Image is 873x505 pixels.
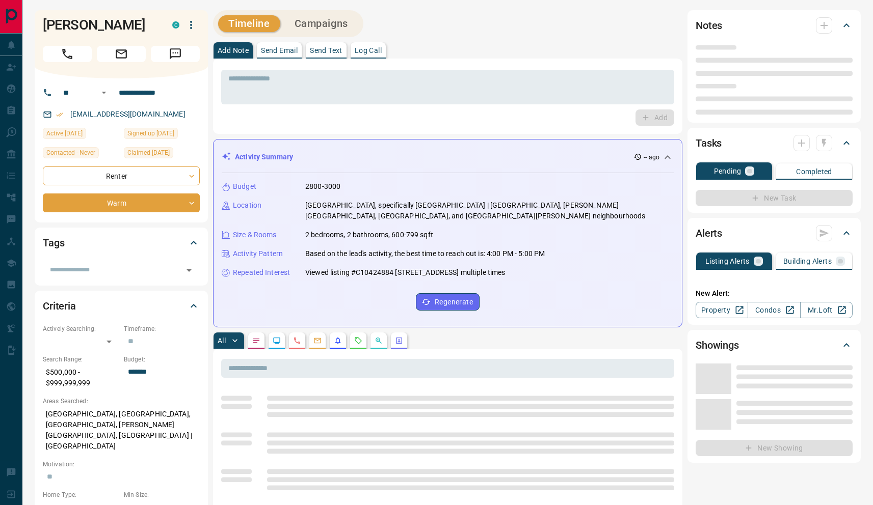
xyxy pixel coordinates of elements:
[796,168,832,175] p: Completed
[127,128,174,138] span: Signed up [DATE]
[97,46,146,62] span: Email
[124,324,200,333] p: Timeframe:
[43,397,200,406] p: Areas Searched:
[43,490,119,499] p: Home Type:
[233,267,290,278] p: Repeated Interest
[43,294,200,318] div: Criteria
[233,230,277,240] p: Size & Rooms
[696,333,853,357] div: Showings
[305,248,545,259] p: Based on the lead's activity, the best time to reach out is: 4:00 PM - 5:00 PM
[783,258,832,265] p: Building Alerts
[222,148,674,166] div: Activity Summary-- ago
[98,87,110,99] button: Open
[43,17,157,33] h1: [PERSON_NAME]
[375,336,383,345] svg: Opportunities
[127,148,170,158] span: Claimed [DATE]
[233,248,283,259] p: Activity Pattern
[252,336,260,345] svg: Notes
[334,336,342,345] svg: Listing Alerts
[46,148,95,158] span: Contacted - Never
[705,258,750,265] p: Listing Alerts
[748,302,800,318] a: Condos
[124,490,200,499] p: Min Size:
[696,221,853,245] div: Alerts
[233,200,261,211] p: Location
[43,324,119,333] p: Actively Searching:
[305,181,340,192] p: 2800-3000
[43,235,64,251] h2: Tags
[696,337,739,353] h2: Showings
[235,152,293,162] p: Activity Summary
[43,193,200,212] div: Warm
[43,406,200,455] p: [GEOGRAPHIC_DATA], [GEOGRAPHIC_DATA], [GEOGRAPHIC_DATA], [PERSON_NAME][GEOGRAPHIC_DATA], [GEOGRAP...
[696,135,722,151] h2: Tasks
[696,225,722,241] h2: Alerts
[46,128,83,138] span: Active [DATE]
[43,355,119,364] p: Search Range:
[124,128,200,142] div: Sun Feb 10 2019
[696,17,722,34] h2: Notes
[233,181,256,192] p: Budget
[56,111,63,118] svg: Email Verified
[284,15,358,32] button: Campaigns
[696,302,748,318] a: Property
[395,336,403,345] svg: Agent Actions
[714,167,742,175] p: Pending
[124,147,200,161] div: Sun Feb 10 2019
[218,337,226,344] p: All
[800,302,853,318] a: Mr.Loft
[696,13,853,38] div: Notes
[305,267,506,278] p: Viewed listing #C10424884 [STREET_ADDRESS] multiple times
[43,128,119,142] div: Sun Nov 24 2024
[313,336,322,345] svg: Emails
[172,21,179,29] div: condos.ca
[305,200,674,221] p: [GEOGRAPHIC_DATA], specifically [GEOGRAPHIC_DATA] | [GEOGRAPHIC_DATA], [PERSON_NAME][GEOGRAPHIC_D...
[43,460,200,469] p: Motivation:
[43,364,119,391] p: $500,000 - $999,999,999
[43,298,76,314] h2: Criteria
[261,47,298,54] p: Send Email
[310,47,342,54] p: Send Text
[696,131,853,155] div: Tasks
[416,293,480,311] button: Regenerate
[43,231,200,255] div: Tags
[273,336,281,345] svg: Lead Browsing Activity
[696,288,853,299] p: New Alert:
[43,46,92,62] span: Call
[124,355,200,364] p: Budget:
[151,46,200,62] span: Message
[355,47,382,54] p: Log Call
[43,166,200,185] div: Renter
[354,336,362,345] svg: Requests
[218,15,280,32] button: Timeline
[182,263,196,277] button: Open
[644,153,659,162] p: -- ago
[293,336,301,345] svg: Calls
[305,230,433,240] p: 2 bedrooms, 2 bathrooms, 600-799 sqft
[70,110,186,118] a: [EMAIL_ADDRESS][DOMAIN_NAME]
[218,47,249,54] p: Add Note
